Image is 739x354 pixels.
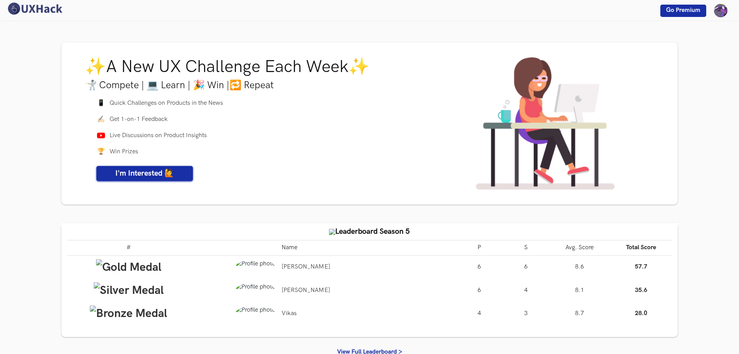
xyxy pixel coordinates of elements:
[85,80,470,91] h3: 🤺 Compete | 💻 Learn | 🎉 Win |
[67,227,672,236] h4: Leaderboard Season 5
[85,56,470,77] h1: A New UX Challenge Each Week
[549,255,610,279] td: 8.6
[456,240,503,255] th: P
[549,302,610,325] td: 8.7
[610,279,672,302] td: 35.6
[549,240,610,255] th: Avg. Score
[96,99,459,109] li: Quick Challenges on Products in the News
[329,229,335,235] img: trophy.png
[235,260,275,275] img: Profile photo
[229,79,274,91] span: 🔁 Repeat
[6,2,64,15] img: UXHack logo
[96,166,193,181] a: I'm Interested 🙋
[456,302,503,325] td: 4
[282,310,297,317] a: Vikas
[85,57,106,77] span: ✨
[660,5,706,17] a: Go Premium
[96,133,106,139] img: Youtube icon
[96,99,106,109] span: 📱
[348,57,369,77] span: ✨
[96,148,106,157] span: 🏆
[96,132,459,141] li: Live Discussions on Product Insights
[282,263,330,270] a: [PERSON_NAME]
[666,7,700,14] span: Go Premium
[235,306,275,321] img: Profile photo
[456,255,503,279] td: 6
[714,4,727,17] img: Your profile pic
[96,116,106,125] span: ✍🏻
[549,279,610,302] td: 8.1
[503,240,549,255] th: S
[456,279,503,302] td: 6
[503,255,549,279] td: 6
[94,282,164,299] img: Silver Medal
[115,169,174,178] span: I'm Interested 🙋
[96,116,459,125] li: Get 1-on-1 Feedback
[610,255,672,279] td: 57.7
[282,287,330,294] a: [PERSON_NAME]
[96,148,459,157] li: Win Prizes
[67,240,190,255] th: #
[278,240,456,255] th: Name
[235,283,275,298] img: Profile photo
[610,302,672,325] td: 28.0
[90,305,167,322] img: Bronze Medal
[476,57,615,190] img: UXHack cover
[503,279,549,302] td: 4
[610,240,672,255] th: Total Score
[503,302,549,325] td: 3
[96,259,161,276] img: Gold Medal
